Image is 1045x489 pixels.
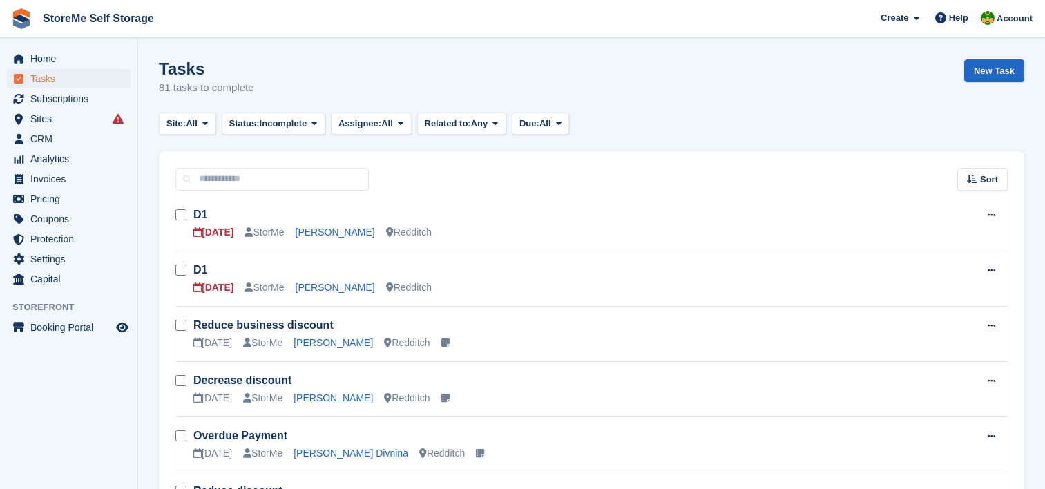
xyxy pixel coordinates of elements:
[539,117,551,131] span: All
[881,11,908,25] span: Create
[159,80,254,96] p: 81 tasks to complete
[294,337,373,348] a: [PERSON_NAME]
[980,173,998,186] span: Sort
[30,49,113,68] span: Home
[30,318,113,337] span: Booking Portal
[193,319,334,331] a: Reduce business discount
[114,319,131,336] a: Preview store
[981,11,995,25] img: StorMe
[30,269,113,289] span: Capital
[417,113,506,135] button: Related to: Any
[419,446,465,461] div: Redditch
[11,8,32,29] img: stora-icon-8386f47178a22dfd0bd8f6a31ec36ba5ce8667c1dd55bd0f319d3a0aa187defe.svg
[243,336,282,350] div: StorMe
[294,392,373,403] a: [PERSON_NAME]
[159,59,254,78] h1: Tasks
[512,113,569,135] button: Due: All
[30,189,113,209] span: Pricing
[229,117,260,131] span: Status:
[12,300,137,314] span: Storefront
[30,129,113,148] span: CRM
[193,374,291,386] a: Decrease discount
[193,430,287,441] a: Overdue Payment
[294,448,408,459] a: [PERSON_NAME] Divnina
[159,113,216,135] button: Site: All
[386,225,432,240] div: Redditch
[113,113,124,124] i: Smart entry sync failures have occurred
[7,189,131,209] a: menu
[30,229,113,249] span: Protection
[7,318,131,337] a: menu
[193,336,232,350] div: [DATE]
[30,249,113,269] span: Settings
[471,117,488,131] span: Any
[7,149,131,169] a: menu
[260,117,307,131] span: Incomplete
[296,227,375,238] a: [PERSON_NAME]
[193,446,232,461] div: [DATE]
[193,391,232,405] div: [DATE]
[7,49,131,68] a: menu
[30,109,113,128] span: Sites
[166,117,186,131] span: Site:
[7,249,131,269] a: menu
[193,264,207,276] a: D1
[386,280,432,295] div: Redditch
[186,117,198,131] span: All
[245,280,284,295] div: StorMe
[384,336,430,350] div: Redditch
[30,209,113,229] span: Coupons
[7,209,131,229] a: menu
[193,280,233,295] div: [DATE]
[30,169,113,189] span: Invoices
[331,113,412,135] button: Assignee: All
[222,113,325,135] button: Status: Incomplete
[30,89,113,108] span: Subscriptions
[30,69,113,88] span: Tasks
[7,229,131,249] a: menu
[7,269,131,289] a: menu
[7,109,131,128] a: menu
[30,149,113,169] span: Analytics
[243,446,282,461] div: StorMe
[7,89,131,108] a: menu
[384,391,430,405] div: Redditch
[338,117,381,131] span: Assignee:
[949,11,968,25] span: Help
[7,169,131,189] a: menu
[519,117,539,131] span: Due:
[964,59,1024,82] a: New Task
[997,12,1033,26] span: Account
[243,391,282,405] div: StorMe
[7,129,131,148] a: menu
[425,117,471,131] span: Related to:
[193,209,207,220] a: D1
[381,117,393,131] span: All
[37,7,160,30] a: StoreMe Self Storage
[193,225,233,240] div: [DATE]
[296,282,375,293] a: [PERSON_NAME]
[7,69,131,88] a: menu
[245,225,284,240] div: StorMe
